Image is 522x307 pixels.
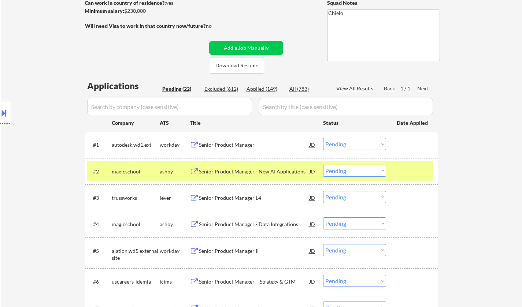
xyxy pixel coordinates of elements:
[199,278,310,285] div: Senior Product Manager – Strategy & GTM
[336,85,375,92] div: View All Results
[112,247,160,262] div: alation.wd5.externalsite
[160,221,190,228] div: ashby
[85,23,207,29] strong: Will need Visa to work in that country now/future?:
[112,194,160,202] div: trussworks
[160,168,190,175] div: ashby
[417,85,429,92] div: Next
[400,85,417,92] div: 1 / 1
[199,221,310,228] div: Senior Product Manager - Data Integrations
[85,7,207,15] div: $230,000
[206,22,227,30] div: no
[160,194,190,202] div: lever
[112,119,160,127] div: Company
[309,191,316,204] div: JD
[112,221,160,228] div: magicschool
[160,278,190,285] div: icims
[93,247,106,255] div: #5
[112,168,160,175] div: magicschool
[112,141,160,149] div: autodesk.wd1.ext
[199,141,310,149] div: Senior Product Manager
[87,98,252,115] input: Search by company (case sensitive)
[199,194,310,202] div: Senior Product Manager L4
[93,194,106,202] div: #3
[190,119,316,127] div: Title
[397,119,429,127] div: Date Applied
[384,85,396,92] div: Back
[323,116,386,129] div: Status
[160,247,190,255] div: workday
[93,221,106,228] div: #4
[204,85,241,93] div: Excluded (612)
[93,278,106,285] div: #6
[259,98,433,115] input: Search by title (case sensitive)
[160,141,190,149] div: workday
[162,85,199,93] div: Pending (22)
[210,57,264,74] button: Download Resume
[199,247,310,255] div: Senior Product Manager II
[289,85,326,93] div: All (783)
[112,278,160,285] div: uscareers-idemia
[309,165,316,178] div: JD
[209,41,283,55] button: Add a Job Manually
[309,138,316,151] div: JD
[309,217,316,231] div: JD
[160,119,190,127] div: ATS
[309,244,316,257] div: JD
[85,8,124,14] strong: Minimum salary:
[199,168,310,175] div: Senior Product Manager - New AI Applications
[309,275,316,288] div: JD
[247,85,283,93] div: Applied (149)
